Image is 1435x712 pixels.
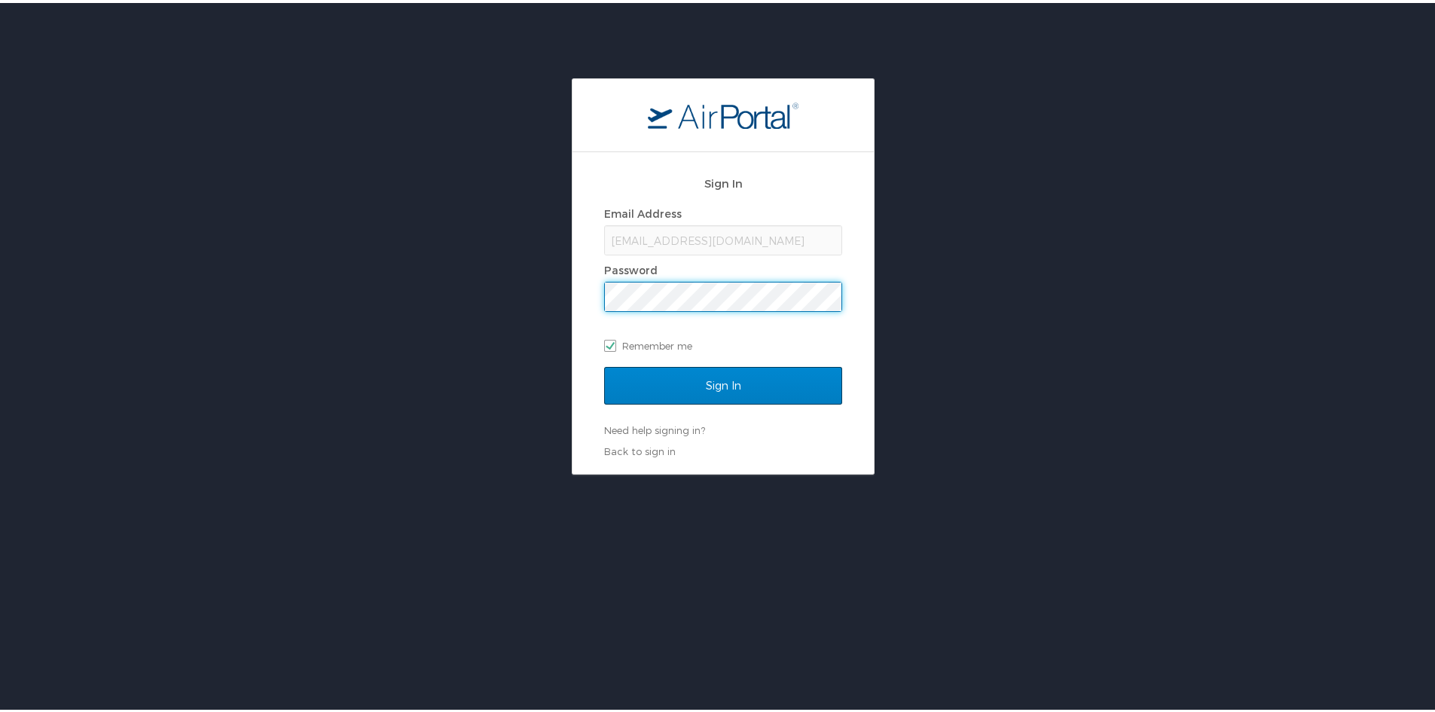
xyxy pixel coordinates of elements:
label: Password [604,261,658,273]
a: Need help signing in? [604,421,705,433]
input: Sign In [604,364,842,402]
a: Back to sign in [604,442,676,454]
h2: Sign In [604,172,842,189]
label: Remember me [604,332,842,354]
img: logo [648,99,798,126]
label: Email Address [604,204,682,217]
